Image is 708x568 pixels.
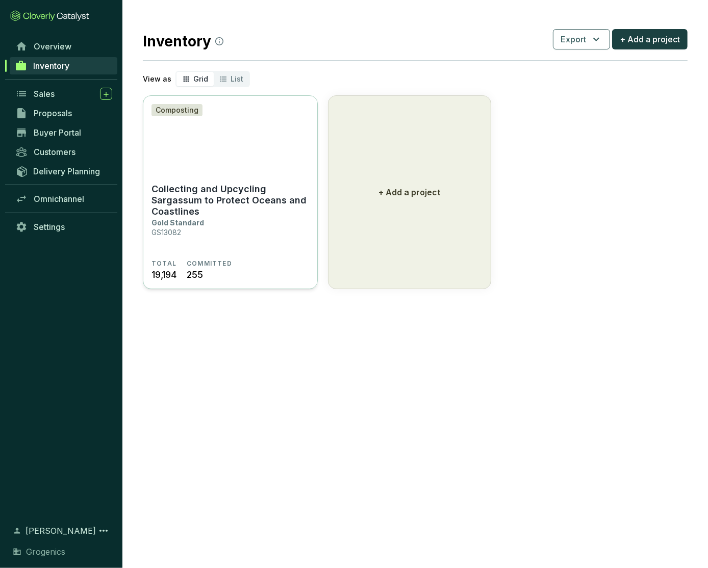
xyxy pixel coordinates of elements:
span: Customers [34,147,75,157]
span: [PERSON_NAME] [26,525,96,537]
p: Gold Standard [151,218,204,227]
p: GS13082 [151,228,181,237]
span: COMMITTED [187,260,232,268]
span: TOTAL [151,260,176,268]
div: Composting [151,104,203,116]
a: Buyer Portal [10,124,117,141]
p: Collecting and Upcycling Sargassum to Protect Oceans and Coastlines [151,184,309,217]
a: Proposals [10,105,117,122]
span: Sales [34,89,55,99]
div: segmented control [175,71,250,87]
span: 255 [187,268,203,281]
a: Delivery Planning [10,163,117,179]
span: + Add a project [620,33,680,45]
a: Omnichannel [10,190,117,208]
button: + Add a project [612,29,688,49]
p: View as [143,74,171,84]
span: Grogenics [26,546,65,558]
img: Collecting and Upcycling Sargassum to Protect Oceans and Coastlines [143,96,317,177]
span: 19,194 [151,268,176,281]
span: Overview [34,41,71,51]
span: List [231,74,243,83]
a: Settings [10,218,117,236]
button: Export [553,29,610,49]
a: Overview [10,38,117,55]
a: Inventory [10,57,117,74]
a: Customers [10,143,117,161]
a: Collecting and Upcycling Sargassum to Protect Oceans and CoastlinesCompostingCollecting and Upcyc... [143,95,318,289]
a: Sales [10,85,117,102]
span: Inventory [33,61,69,71]
span: Omnichannel [34,194,84,204]
span: Settings [34,222,65,232]
span: Export [561,33,586,45]
span: Grid [193,74,208,83]
span: Proposals [34,108,72,118]
span: Buyer Portal [34,127,81,138]
h2: Inventory [143,31,223,52]
button: + Add a project [328,95,491,289]
p: + Add a project [378,186,440,198]
span: Delivery Planning [33,166,100,176]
